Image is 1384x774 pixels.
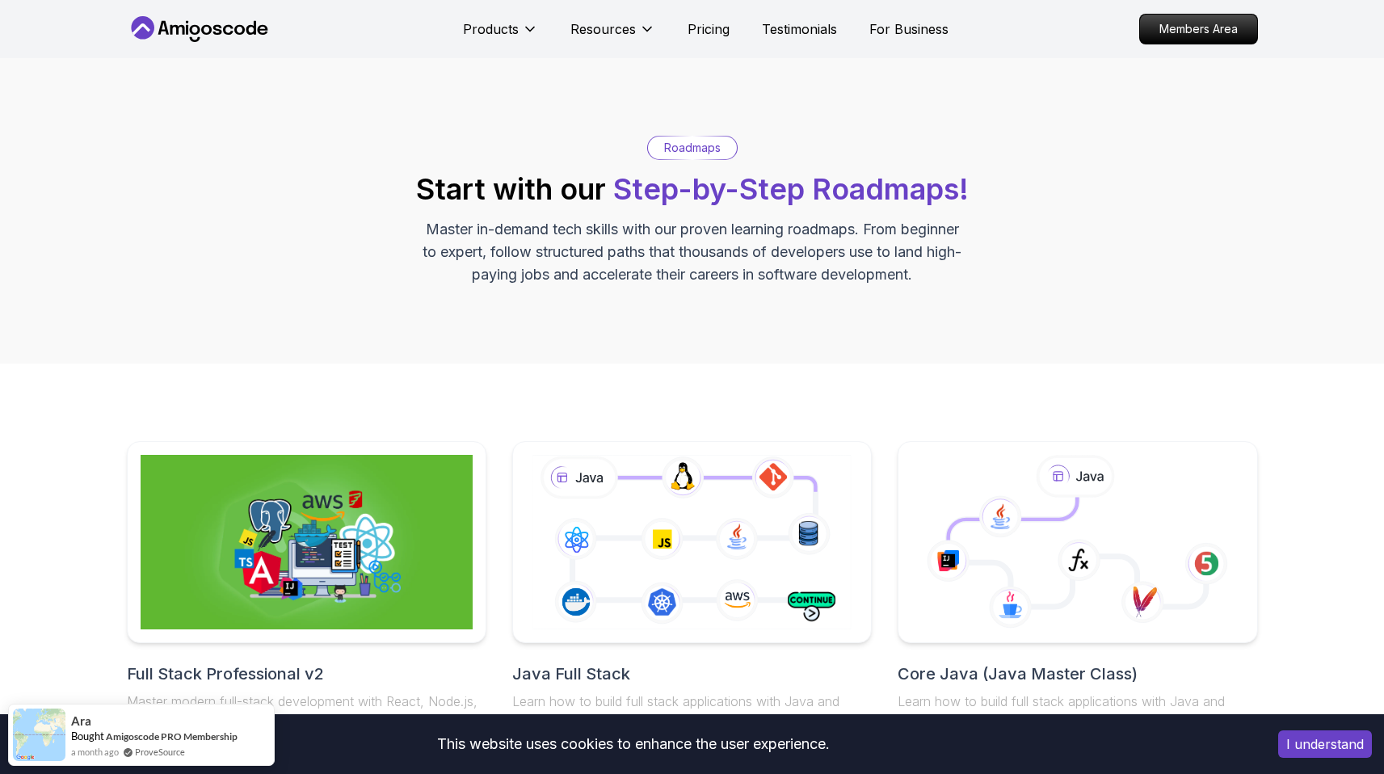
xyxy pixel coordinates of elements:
[898,441,1257,756] a: Core Java (Java Master Class)Learn how to build full stack applications with Java and Spring Boot...
[71,745,119,759] span: a month ago
[135,745,185,759] a: ProveSource
[512,663,872,685] h2: Java Full Stack
[127,692,486,750] p: Master modern full-stack development with React, Node.js, TypeScript, and cloud deployment. Build...
[12,726,1254,762] div: This website uses cookies to enhance the user experience.
[127,663,486,685] h2: Full Stack Professional v2
[570,19,636,39] p: Resources
[664,140,721,156] p: Roadmaps
[1278,730,1372,758] button: Accept cookies
[106,730,238,742] a: Amigoscode PRO Membership
[416,173,969,205] h2: Start with our
[762,19,837,39] a: Testimonials
[463,19,538,52] button: Products
[512,441,872,756] a: Java Full StackLearn how to build full stack applications with Java and Spring Boot29 Courses4 Bu...
[1140,15,1257,44] p: Members Area
[613,171,969,207] span: Step-by-Step Roadmaps!
[869,19,949,39] a: For Business
[512,692,872,730] p: Learn how to build full stack applications with Java and Spring Boot
[898,663,1257,685] h2: Core Java (Java Master Class)
[463,19,519,39] p: Products
[1139,14,1258,44] a: Members Area
[898,692,1257,730] p: Learn how to build full stack applications with Java and Spring Boot
[421,218,964,286] p: Master in-demand tech skills with our proven learning roadmaps. From beginner to expert, follow s...
[141,455,473,629] img: Full Stack Professional v2
[570,19,655,52] button: Resources
[688,19,730,39] a: Pricing
[13,709,65,761] img: provesource social proof notification image
[71,714,91,728] span: Ara
[71,730,104,742] span: Bought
